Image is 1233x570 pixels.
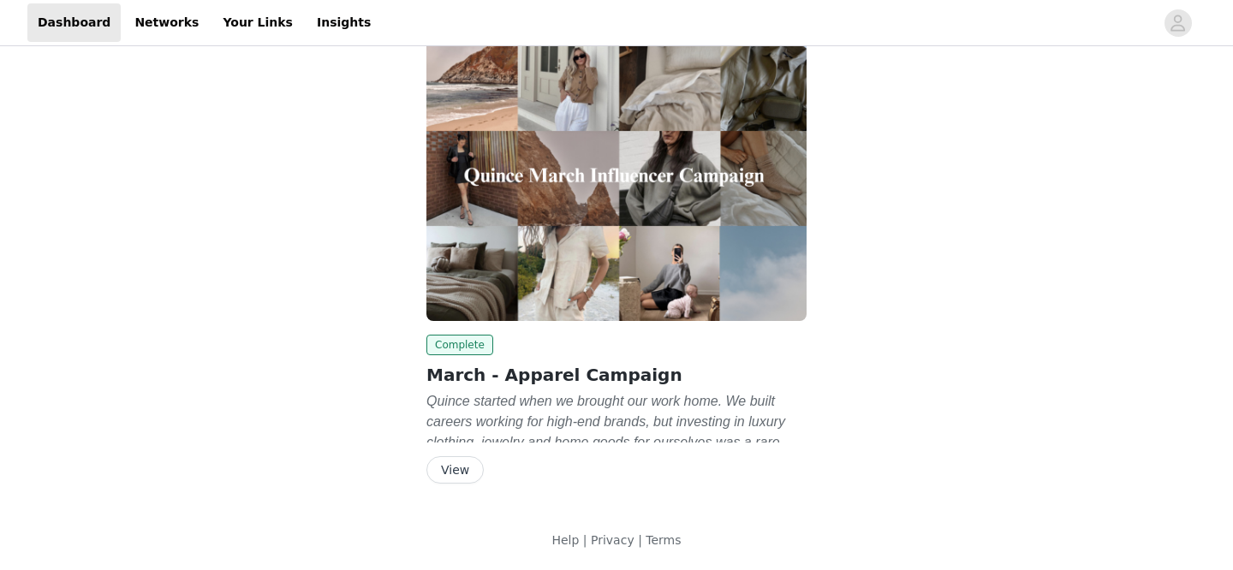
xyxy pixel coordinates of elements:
div: avatar [1170,9,1186,37]
span: | [638,533,642,547]
em: Quince started when we brought our work home. We built careers working for high-end brands, but i... [426,394,791,511]
a: Help [551,533,579,547]
h2: March - Apparel Campaign [426,362,807,388]
a: Insights [307,3,381,42]
button: View [426,456,484,484]
a: Your Links [212,3,303,42]
a: Privacy [591,533,634,547]
a: Terms [646,533,681,547]
span: Complete [426,335,493,355]
a: View [426,464,484,477]
a: Dashboard [27,3,121,42]
a: Networks [124,3,209,42]
span: | [583,533,587,547]
img: Quince (Shopify) [426,36,807,321]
